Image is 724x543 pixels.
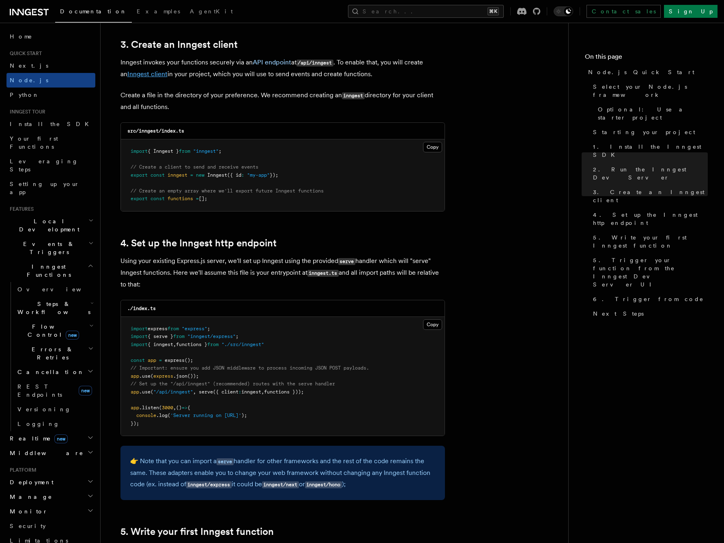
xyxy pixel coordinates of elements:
[14,365,95,379] button: Cancellation
[17,421,60,427] span: Logging
[14,319,95,342] button: Flow Controlnew
[261,389,264,395] span: ,
[10,181,79,195] span: Setting up your app
[241,389,261,395] span: inngest
[150,373,153,379] span: (
[6,434,68,443] span: Realtime
[6,29,95,44] a: Home
[253,58,291,66] a: API endpoint
[219,148,221,154] span: ;
[131,373,139,379] span: app
[156,413,168,418] span: .log
[187,333,236,339] span: "inngest/express"
[588,68,694,76] span: Node.js Quick Start
[120,237,277,249] a: 4. Set up the Inngest http endpoint
[173,333,185,339] span: from
[173,405,176,410] span: ,
[14,323,89,339] span: Flow Control
[132,2,185,22] a: Examples
[173,373,187,379] span: .json
[14,417,95,431] a: Logging
[14,342,95,365] button: Errors & Retries
[127,306,156,311] code: ./index.ts
[127,70,168,78] a: Inngest client
[217,458,234,465] code: serve
[148,326,168,331] span: express
[590,207,708,230] a: 4. Set up the Inngest http endpoint
[10,121,94,127] span: Install the SDK
[131,326,148,331] span: import
[554,6,573,16] button: Toggle dark mode
[270,172,278,178] span: });
[10,62,48,69] span: Next.js
[664,5,718,18] a: Sign Up
[150,389,153,395] span: (
[173,342,176,347] span: ,
[193,389,196,395] span: ,
[598,105,708,122] span: Optional: Use a starter project
[14,402,95,417] a: Versioning
[54,434,68,443] span: new
[131,196,148,201] span: export
[196,196,199,201] span: =
[6,240,88,256] span: Events & Triggers
[199,389,213,395] span: serve
[6,449,84,457] span: Middleware
[593,188,708,204] span: 3. Create an Inngest client
[136,413,156,418] span: console
[127,128,184,134] code: src/inngest/index.ts
[185,2,238,22] a: AgentKit
[176,405,182,410] span: ()
[17,383,62,398] span: REST Endpoints
[217,457,234,465] a: serve
[6,490,95,504] button: Manage
[342,92,365,99] code: inngest
[139,389,150,395] span: .use
[176,342,207,347] span: functions }
[593,128,695,136] span: Starting your project
[196,172,204,178] span: new
[207,172,227,178] span: Inngest
[168,413,170,418] span: (
[14,379,95,402] a: REST Endpointsnew
[139,405,159,410] span: .listen
[6,50,42,57] span: Quick start
[595,102,708,125] a: Optional: Use a starter project
[60,8,127,15] span: Documentation
[296,60,333,66] code: /api/inngest
[227,172,241,178] span: ({ id
[150,172,165,178] span: const
[6,259,95,282] button: Inngest Functions
[168,172,187,178] span: inngest
[14,368,84,376] span: Cancellation
[488,7,499,15] kbd: ⌘K
[120,57,445,80] p: Inngest invokes your functions securely via an at . To enable that, you will create an in your pr...
[131,164,258,170] span: // Create a client to send and receive events
[10,92,39,98] span: Python
[593,83,708,99] span: Select your Node.js framework
[221,342,264,347] span: "./src/inngest"
[168,196,193,201] span: functions
[168,326,179,331] span: from
[179,148,190,154] span: from
[153,389,193,395] span: "/api/inngest"
[150,196,165,201] span: const
[590,292,708,306] a: 6. Trigger from code
[120,39,238,50] a: 3. Create an Inngest client
[131,365,369,371] span: // Important: ensure you add JSON middleware to process incoming JSON POST payloads.
[207,342,219,347] span: from
[6,493,52,501] span: Manage
[148,342,173,347] span: { inngest
[131,333,148,339] span: import
[6,109,45,115] span: Inngest tour
[6,446,95,460] button: Middleware
[262,481,299,488] code: inngest/next
[6,282,95,431] div: Inngest Functions
[79,386,92,395] span: new
[593,165,708,182] span: 2. Run the Inngest Dev Server
[120,526,274,537] a: 5. Write your first Inngest function
[6,504,95,519] button: Monitor
[131,381,335,387] span: // Set up the "/api/inngest" (recommended) routes with the serve handler
[593,295,704,303] span: 6. Trigger from code
[6,478,54,486] span: Deployment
